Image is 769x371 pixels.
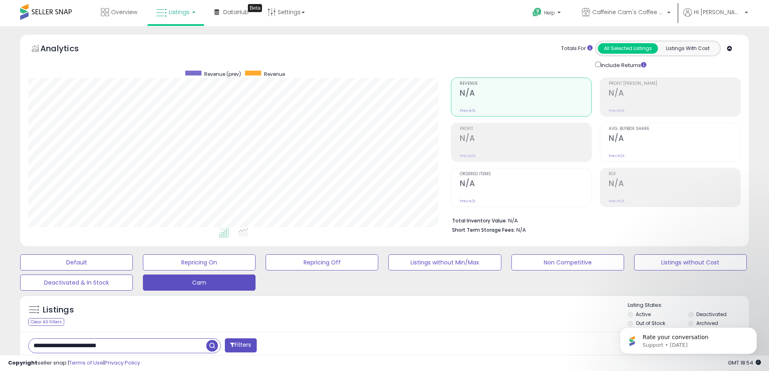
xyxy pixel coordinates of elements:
button: All Selected Listings [598,43,658,54]
div: Include Returns [589,60,656,69]
b: Short Term Storage Fees: [452,226,515,233]
span: N/A [516,226,526,234]
small: Prev: N/A [609,108,624,113]
a: Privacy Policy [105,359,140,367]
button: Listings With Cost [658,43,718,54]
span: Profit [460,127,591,131]
div: Tooltip anchor [248,4,262,12]
a: Hi [PERSON_NAME] [683,8,748,26]
button: Repricing On [143,254,256,270]
button: Filters [225,338,256,352]
span: ROI [609,172,740,176]
h2: N/A [609,88,740,99]
span: Revenue [264,71,285,78]
span: Hi [PERSON_NAME] [694,8,742,16]
p: Listing States: [628,302,749,309]
small: Prev: N/A [460,108,476,113]
span: Revenue (prev) [204,71,241,78]
h2: N/A [460,179,591,190]
small: Prev: N/A [460,199,476,203]
h5: Listings [43,304,74,316]
h2: N/A [460,88,591,99]
button: Cam [143,275,256,291]
iframe: Intercom notifications message [608,310,769,367]
i: Get Help [532,7,542,17]
button: Non Competitive [511,254,624,270]
span: DataHub [223,8,249,16]
span: Caffeine Cam's Coffee & Candy Company Inc. [592,8,665,16]
span: Revenue [460,82,591,86]
span: Ordered Items [460,172,591,176]
button: Listings without Min/Max [388,254,501,270]
h2: N/A [460,134,591,145]
span: Listings [169,8,190,16]
span: Avg. Buybox Share [609,127,740,131]
div: Clear All Filters [28,318,64,326]
button: Deactivated & In Stock [20,275,133,291]
small: Prev: N/A [609,153,624,158]
span: Help [544,9,555,16]
small: Prev: N/A [460,153,476,158]
a: Terms of Use [69,359,103,367]
h2: N/A [609,179,740,190]
small: Prev: N/A [609,199,624,203]
a: Help [526,1,569,26]
span: Overview [111,8,137,16]
button: Repricing Off [266,254,378,270]
span: Profit [PERSON_NAME] [609,82,740,86]
strong: Copyright [8,359,38,367]
div: Totals For [561,45,593,52]
h5: Analytics [40,43,94,56]
b: Total Inventory Value: [452,217,507,224]
button: Default [20,254,133,270]
li: N/A [452,215,735,225]
button: Listings without Cost [634,254,747,270]
h2: N/A [609,134,740,145]
div: seller snap | | [8,359,140,367]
